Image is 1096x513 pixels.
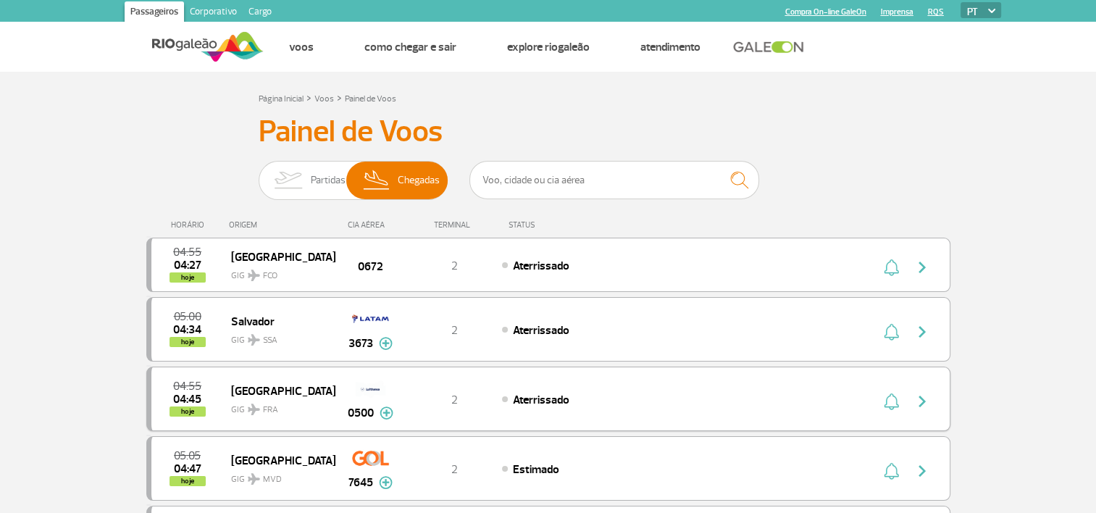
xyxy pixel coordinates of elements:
a: Voos [289,40,314,54]
a: Atendimento [640,40,700,54]
img: seta-direita-painel-voo.svg [913,393,931,410]
a: Explore RIOgaleão [507,40,590,54]
span: SSA [263,334,277,347]
span: Salvador [231,312,324,330]
a: Painel de Voos [345,93,396,104]
span: 2025-08-27 04:27:58 [174,260,201,270]
input: Voo, cidade ou cia aérea [469,161,759,199]
span: 2 [451,393,458,407]
div: TERMINAL [407,220,501,230]
span: [GEOGRAPHIC_DATA] [231,247,324,266]
img: slider-desembarque [356,162,398,199]
span: 2 [451,323,458,338]
span: 2025-08-27 04:55:00 [173,381,201,391]
span: Aterrissado [513,393,569,407]
img: mais-info-painel-voo.svg [379,337,393,350]
span: Chegadas [398,162,440,199]
a: RQS [928,7,944,17]
img: mais-info-painel-voo.svg [379,476,393,489]
span: hoje [170,406,206,417]
span: 2025-08-27 04:45:00 [173,394,201,404]
img: sino-painel-voo.svg [884,393,899,410]
div: CIA AÉREA [335,220,407,230]
a: > [337,89,342,106]
img: destiny_airplane.svg [248,473,260,485]
span: [GEOGRAPHIC_DATA] [231,451,324,470]
span: GIG [231,465,324,486]
span: GIG [231,262,324,283]
a: > [306,89,311,106]
a: Como chegar e sair [364,40,456,54]
span: 2 [451,259,458,273]
a: Página Inicial [259,93,304,104]
span: 0672 [358,258,383,275]
span: 2025-08-27 05:00:00 [174,312,201,322]
span: Aterrissado [513,259,569,273]
a: Voos [314,93,334,104]
span: hoje [170,272,206,283]
img: seta-direita-painel-voo.svg [913,462,931,480]
span: 0500 [348,404,374,422]
span: FRA [263,404,278,417]
a: Passageiros [125,1,184,25]
img: destiny_airplane.svg [248,270,260,281]
a: Cargo [243,1,277,25]
span: 7645 [348,474,373,491]
img: mais-info-painel-voo.svg [380,406,393,420]
span: Aterrissado [513,323,569,338]
img: destiny_airplane.svg [248,404,260,415]
span: 2025-08-27 05:05:00 [174,451,201,461]
a: Corporativo [184,1,243,25]
h3: Painel de Voos [259,114,838,150]
a: Compra On-line GaleOn [785,7,866,17]
span: Estimado [513,462,559,477]
span: GIG [231,326,324,347]
span: 2025-08-27 04:47:00 [174,464,201,474]
img: sino-painel-voo.svg [884,259,899,276]
span: FCO [263,270,277,283]
div: STATUS [501,220,619,230]
span: 2025-08-27 04:55:00 [173,247,201,257]
img: slider-embarque [265,162,311,199]
img: destiny_airplane.svg [248,334,260,346]
span: hoje [170,476,206,486]
span: 2025-08-27 04:34:00 [173,325,201,335]
span: hoje [170,337,206,347]
img: sino-painel-voo.svg [884,323,899,341]
div: HORÁRIO [151,220,230,230]
span: [GEOGRAPHIC_DATA] [231,381,324,400]
div: ORIGEM [229,220,335,230]
a: Imprensa [881,7,913,17]
span: MVD [263,473,282,486]
span: 2 [451,462,458,477]
span: Partidas [311,162,346,199]
span: GIG [231,396,324,417]
span: 3673 [348,335,373,352]
img: sino-painel-voo.svg [884,462,899,480]
img: seta-direita-painel-voo.svg [913,259,931,276]
img: seta-direita-painel-voo.svg [913,323,931,341]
